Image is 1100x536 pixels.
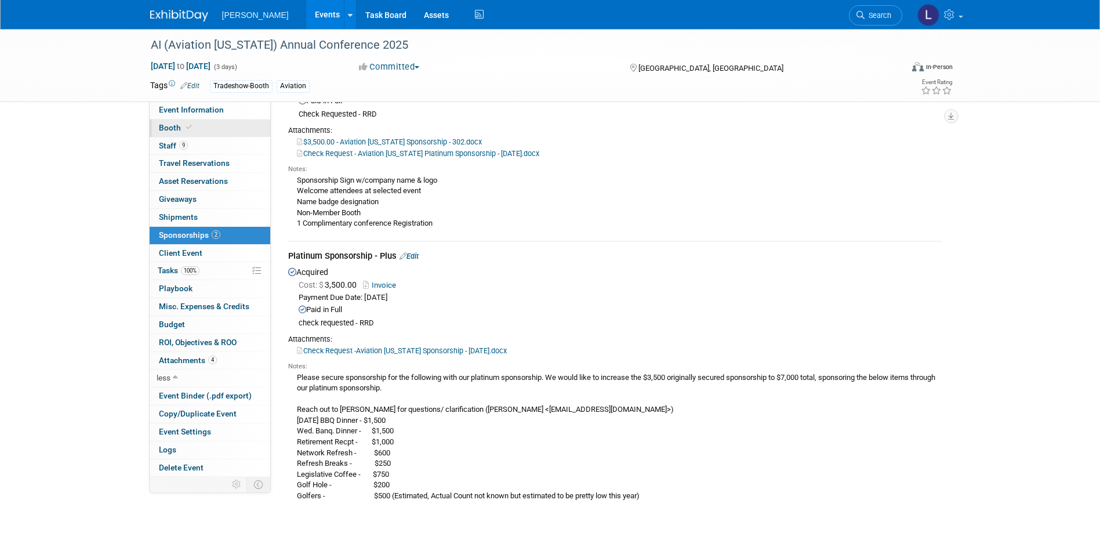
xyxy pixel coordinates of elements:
[921,79,952,85] div: Event Rating
[150,191,270,208] a: Giveaways
[288,265,942,505] div: Acquired
[299,110,942,119] div: Check Requested - RRD
[150,334,270,352] a: ROI, Objectives & ROO
[299,292,942,303] div: Payment Due Date: [DATE]
[159,158,230,168] span: Travel Reservations
[150,173,270,190] a: Asset Reservations
[299,280,325,289] span: Cost: $
[150,245,270,262] a: Client Event
[297,137,482,146] a: $3,500.00 - Aviation [US_STATE] Sponsorship - 302.docx
[363,281,401,289] a: Invoice
[150,352,270,370] a: Attachments4
[297,346,507,355] a: Check Request -Aviation [US_STATE] Sponsorship - [DATE].docx
[638,64,783,73] span: [GEOGRAPHIC_DATA], [GEOGRAPHIC_DATA]
[297,149,539,158] a: Check Request - Aviation [US_STATE] Platinum Sponsorship - [DATE].docx
[150,137,270,155] a: Staff9
[159,176,228,186] span: Asset Reservations
[159,105,224,114] span: Event Information
[213,63,237,71] span: (3 days)
[277,80,310,92] div: Aviation
[150,370,270,387] a: less
[159,141,188,150] span: Staff
[150,459,270,477] a: Delete Event
[865,11,891,20] span: Search
[150,262,270,280] a: Tasks100%
[147,35,885,56] div: AI (Aviation [US_STATE]) Annual Conference 2025
[150,227,270,244] a: Sponsorships2
[159,338,237,347] span: ROI, Objectives & ROO
[917,4,939,26] img: Lindsey Wolanczyk
[159,194,197,204] span: Giveaways
[912,62,924,71] img: Format-Inperson.png
[186,124,192,131] i: Booth reservation complete
[222,10,289,20] span: [PERSON_NAME]
[299,318,942,328] div: check requested - RRD
[159,230,220,240] span: Sponsorships
[208,356,217,364] span: 4
[150,209,270,226] a: Shipments
[159,427,211,436] span: Event Settings
[150,280,270,298] a: Playbook
[925,63,953,71] div: In-Person
[288,56,942,233] div: Acquired
[288,250,942,265] div: Platinum Sponsorship - Plus
[150,316,270,334] a: Budget
[212,230,220,239] span: 2
[159,284,193,293] span: Playbook
[150,387,270,405] a: Event Binder (.pdf export)
[181,266,199,275] span: 100%
[150,102,270,119] a: Event Information
[150,79,199,93] td: Tags
[159,320,185,329] span: Budget
[157,373,170,382] span: less
[180,82,199,90] a: Edit
[159,212,198,222] span: Shipments
[150,423,270,441] a: Event Settings
[150,155,270,172] a: Travel Reservations
[150,298,270,316] a: Misc. Expenses & Credits
[288,362,942,371] div: Notes:
[175,61,186,71] span: to
[159,391,252,400] span: Event Binder (.pdf export)
[288,174,942,229] div: Sponsorship Sign w/company name & logo Welcome attendees at selected event Name badge designation...
[227,477,247,492] td: Personalize Event Tab Strip
[159,445,176,454] span: Logs
[159,248,202,258] span: Client Event
[210,80,273,92] div: Tradeshow-Booth
[355,61,424,73] button: Committed
[288,165,942,174] div: Notes:
[299,280,361,289] span: 3,500.00
[288,334,942,345] div: Attachments:
[150,119,270,137] a: Booth
[150,441,270,459] a: Logs
[834,60,953,78] div: Event Format
[159,123,194,132] span: Booth
[159,302,249,311] span: Misc. Expenses & Credits
[179,141,188,150] span: 9
[288,371,942,502] div: Please secure sponsorship for the following with our platinum sponsorship. We would like to incre...
[158,266,199,275] span: Tasks
[849,5,902,26] a: Search
[288,125,942,136] div: Attachments:
[159,356,217,365] span: Attachments
[400,252,419,260] a: Edit
[159,409,237,418] span: Copy/Duplicate Event
[299,305,942,316] div: Paid in Full
[150,405,270,423] a: Copy/Duplicate Event
[159,463,204,472] span: Delete Event
[150,10,208,21] img: ExhibitDay
[246,477,270,492] td: Toggle Event Tabs
[150,61,211,71] span: [DATE] [DATE]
